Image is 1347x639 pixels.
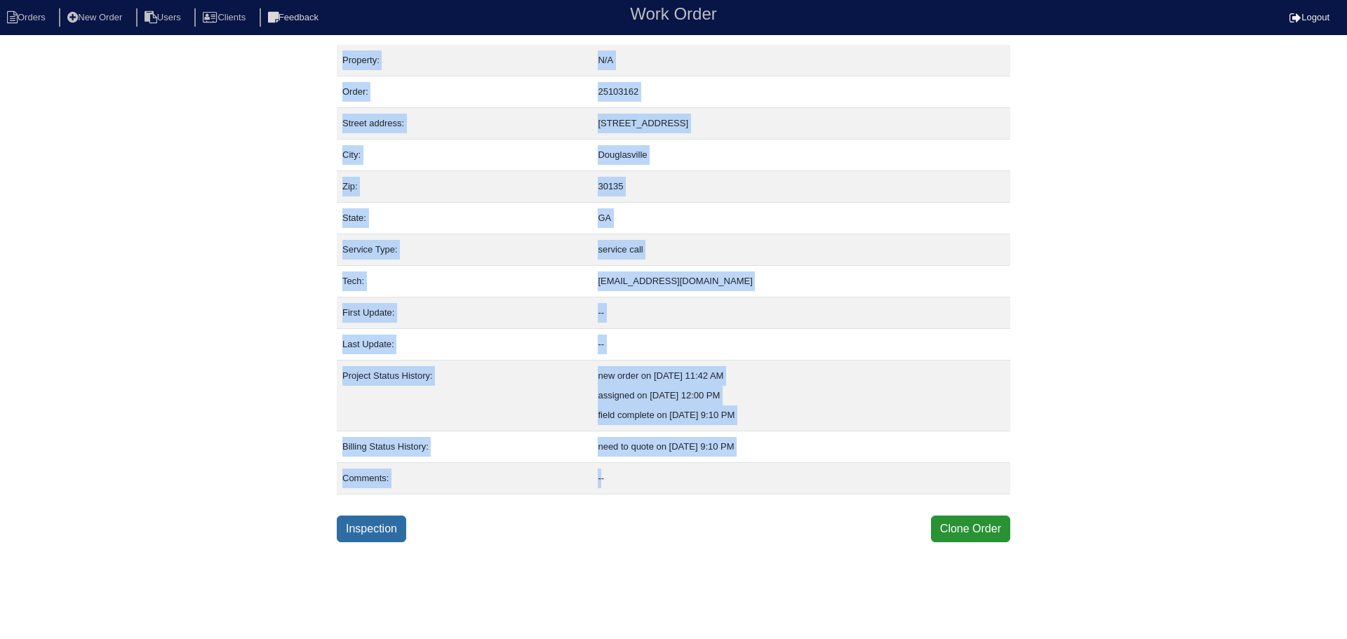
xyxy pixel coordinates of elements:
[598,437,1005,457] div: need to quote on [DATE] 9:10 PM
[337,140,592,171] td: City:
[1289,12,1329,22] a: Logout
[194,12,257,22] a: Clients
[337,108,592,140] td: Street address:
[598,386,1005,405] div: assigned on [DATE] 12:00 PM
[592,76,1010,108] td: 25103162
[592,108,1010,140] td: [STREET_ADDRESS]
[592,45,1010,76] td: N/A
[592,234,1010,266] td: service call
[592,140,1010,171] td: Douglasville
[337,431,592,463] td: Billing Status History:
[598,366,1005,386] div: new order on [DATE] 11:42 AM
[592,266,1010,297] td: [EMAIL_ADDRESS][DOMAIN_NAME]
[931,516,1010,542] button: Clone Order
[592,171,1010,203] td: 30135
[260,8,330,27] li: Feedback
[337,234,592,266] td: Service Type:
[337,203,592,234] td: State:
[337,171,592,203] td: Zip:
[592,329,1010,361] td: --
[337,76,592,108] td: Order:
[337,516,406,542] a: Inspection
[337,361,592,431] td: Project Status History:
[136,8,192,27] li: Users
[592,297,1010,329] td: --
[337,463,592,495] td: Comments:
[592,203,1010,234] td: GA
[592,463,1010,495] td: --
[337,297,592,329] td: First Update:
[194,8,257,27] li: Clients
[337,329,592,361] td: Last Update:
[337,45,592,76] td: Property:
[59,12,133,22] a: New Order
[598,405,1005,425] div: field complete on [DATE] 9:10 PM
[136,12,192,22] a: Users
[59,8,133,27] li: New Order
[337,266,592,297] td: Tech:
